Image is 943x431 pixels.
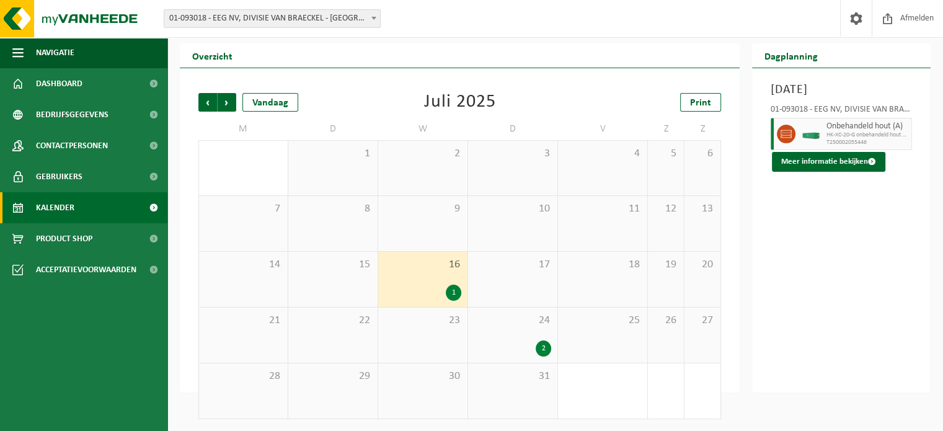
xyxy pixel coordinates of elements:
div: Vandaag [242,93,298,112]
span: 7 [205,202,281,216]
div: 01-093018 - EEG NV, DIVISIE VAN BRAECKEL - [GEOGRAPHIC_DATA] [771,105,912,118]
span: Gebruikers [36,161,82,192]
span: 9 [384,202,461,216]
td: D [468,118,558,140]
span: 29 [294,370,371,383]
span: 18 [564,258,641,272]
span: HK-XC-20-G onbehandeld hout (A) [826,131,908,139]
span: 13 [691,202,714,216]
span: 22 [294,314,371,327]
span: 6 [691,147,714,161]
span: Product Shop [36,223,92,254]
span: 24 [474,314,551,327]
td: M [198,118,288,140]
span: 21 [205,314,281,327]
span: Volgende [218,93,236,112]
img: HK-XC-20-GN-00 [802,130,820,139]
span: 30 [384,370,461,383]
h2: Dagplanning [752,43,830,68]
a: Print [680,93,721,112]
h3: [DATE] [771,81,912,99]
span: 12 [654,202,678,216]
div: Juli 2025 [424,93,496,112]
span: Navigatie [36,37,74,68]
span: 14 [205,258,281,272]
td: D [288,118,378,140]
td: Z [648,118,684,140]
span: 28 [205,370,281,383]
td: W [378,118,468,140]
span: Vorige [198,93,217,112]
span: 4 [564,147,641,161]
div: 1 [446,285,461,301]
span: 01-093018 - EEG NV, DIVISIE VAN BRAECKEL - SINT-MARTENS-LATEM [164,10,380,27]
span: 1 [294,147,371,161]
span: 01-093018 - EEG NV, DIVISIE VAN BRAECKEL - SINT-MARTENS-LATEM [164,9,381,28]
span: Acceptatievoorwaarden [36,254,136,285]
h2: Overzicht [180,43,245,68]
span: 17 [474,258,551,272]
span: 31 [474,370,551,383]
button: Meer informatie bekijken [772,152,885,172]
span: 2 [384,147,461,161]
td: Z [684,118,721,140]
span: Onbehandeld hout (A) [826,122,908,131]
span: 10 [474,202,551,216]
span: T250002055446 [826,139,908,146]
span: 25 [564,314,641,327]
span: 23 [384,314,461,327]
td: V [558,118,648,140]
span: 20 [691,258,714,272]
span: 8 [294,202,371,216]
span: 27 [691,314,714,327]
span: 3 [474,147,551,161]
span: Kalender [36,192,74,223]
span: Print [690,98,711,108]
span: 26 [654,314,678,327]
div: 2 [536,340,551,357]
span: Contactpersonen [36,130,108,161]
span: 5 [654,147,678,161]
span: 16 [384,258,461,272]
span: Bedrijfsgegevens [36,99,108,130]
span: Dashboard [36,68,82,99]
span: 11 [564,202,641,216]
span: 19 [654,258,678,272]
span: 15 [294,258,371,272]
